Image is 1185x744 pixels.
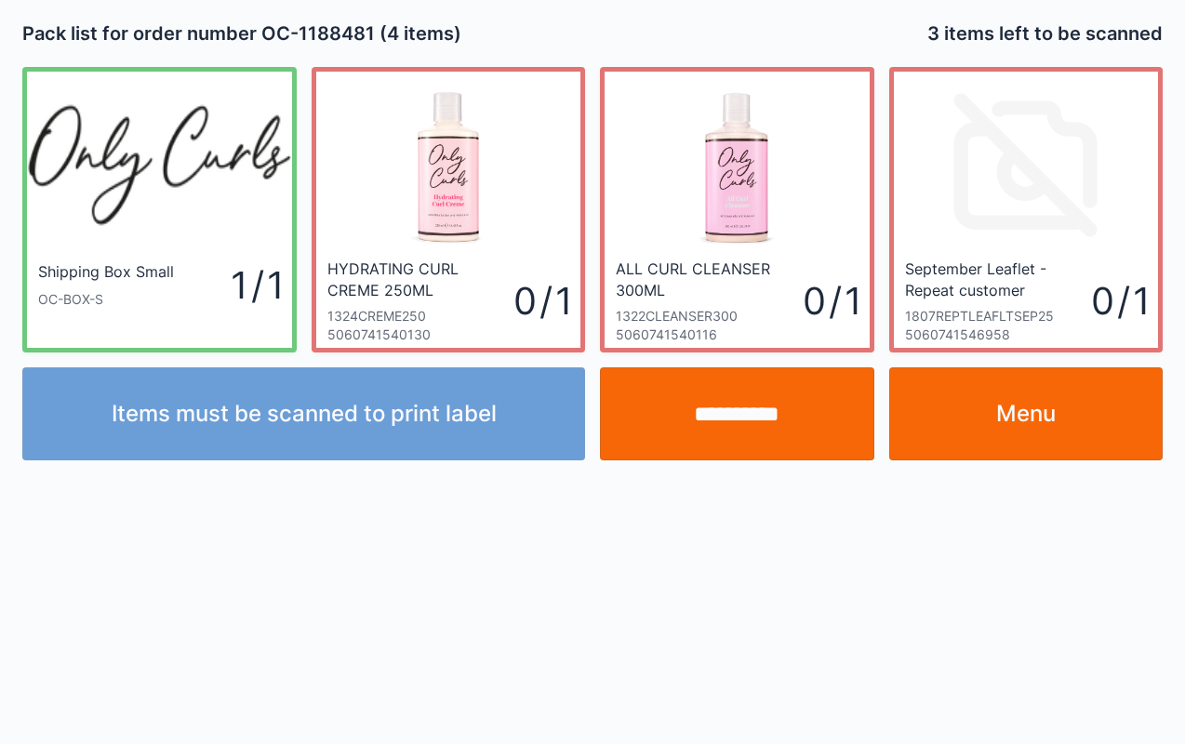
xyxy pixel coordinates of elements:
a: Shipping Box SmallOC-BOX-S1 / 1 [22,67,297,352]
div: Shipping Box Small [38,261,174,283]
h2: Pack list for order number OC-1188481 (4 items) [22,20,585,46]
h2: 3 items left to be scanned [927,20,1163,46]
div: OC-BOX-S [38,290,179,309]
div: 0 / 1 [1091,274,1147,327]
div: 1324CREME250 [327,307,514,325]
div: 1322CLEANSER300 [616,307,803,325]
div: 1807REPTLEAFLTSEP25 [905,307,1092,325]
a: ALL CURL CLEANSER 300ML1322CLEANSER30050607415401160 / 1 [600,67,874,352]
div: 0 / 1 [513,274,569,327]
div: ALL CURL CLEANSER 300ML [616,259,798,299]
a: September Leaflet - Repeat customer1807REPTLEAFLTSEP2550607415469580 / 1 [889,67,1164,352]
div: HYDRATING CURL CREME 250ML [327,259,510,299]
a: HYDRATING CURL CREME 250ML1324CREME25050607415401300 / 1 [312,67,586,352]
div: 5060741540130 [327,325,514,344]
img: hydratingcurlcremelarge_1200x.jpg [365,79,532,251]
a: Menu [889,367,1164,460]
div: September Leaflet - Repeat customer [905,259,1087,299]
div: 5060741540116 [616,325,803,344]
div: 1 / 1 [179,259,281,312]
img: oc_200x.webp [27,79,292,251]
div: 5060741546958 [905,325,1092,344]
div: 0 / 1 [803,274,859,327]
img: allcurlcleanserlarge_1200x.jpg [653,79,820,251]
